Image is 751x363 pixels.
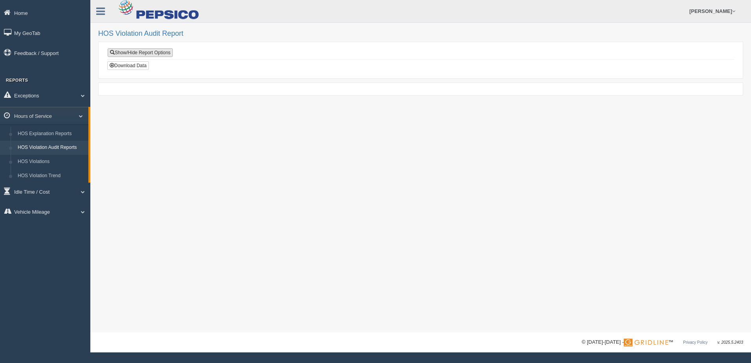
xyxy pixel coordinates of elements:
[624,339,668,346] img: Gridline
[14,127,88,141] a: HOS Explanation Reports
[582,338,743,346] div: © [DATE]-[DATE] - ™
[14,169,88,183] a: HOS Violation Trend
[14,141,88,155] a: HOS Violation Audit Reports
[108,48,173,57] a: Show/Hide Report Options
[14,155,88,169] a: HOS Violations
[718,340,743,345] span: v. 2025.5.2403
[98,30,743,38] h2: HOS Violation Audit Report
[683,340,707,345] a: Privacy Policy
[107,61,149,70] button: Download Data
